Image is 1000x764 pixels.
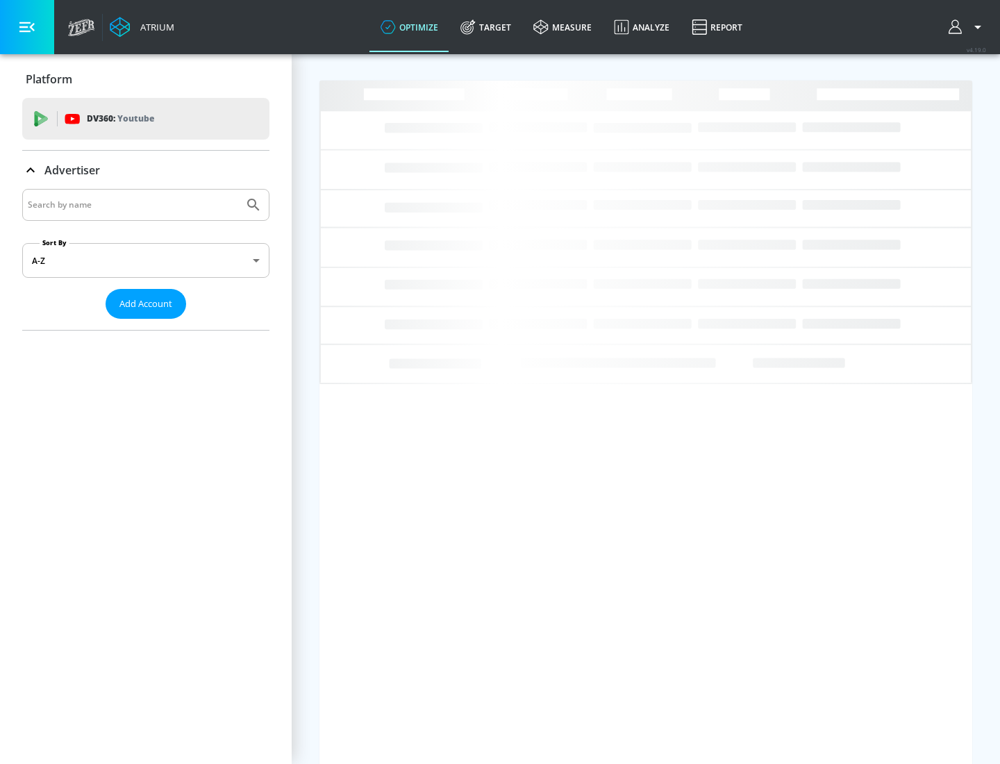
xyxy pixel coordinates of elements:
[117,111,154,126] p: Youtube
[28,196,238,214] input: Search by name
[967,46,986,53] span: v 4.19.0
[22,60,269,99] div: Platform
[44,163,100,178] p: Advertiser
[449,2,522,52] a: Target
[110,17,174,38] a: Atrium
[106,289,186,319] button: Add Account
[22,98,269,140] div: DV360: Youtube
[119,296,172,312] span: Add Account
[26,72,72,87] p: Platform
[22,189,269,330] div: Advertiser
[22,151,269,190] div: Advertiser
[22,243,269,278] div: A-Z
[22,319,269,330] nav: list of Advertiser
[522,2,603,52] a: measure
[135,21,174,33] div: Atrium
[40,238,69,247] label: Sort By
[603,2,681,52] a: Analyze
[369,2,449,52] a: optimize
[87,111,154,126] p: DV360:
[681,2,753,52] a: Report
